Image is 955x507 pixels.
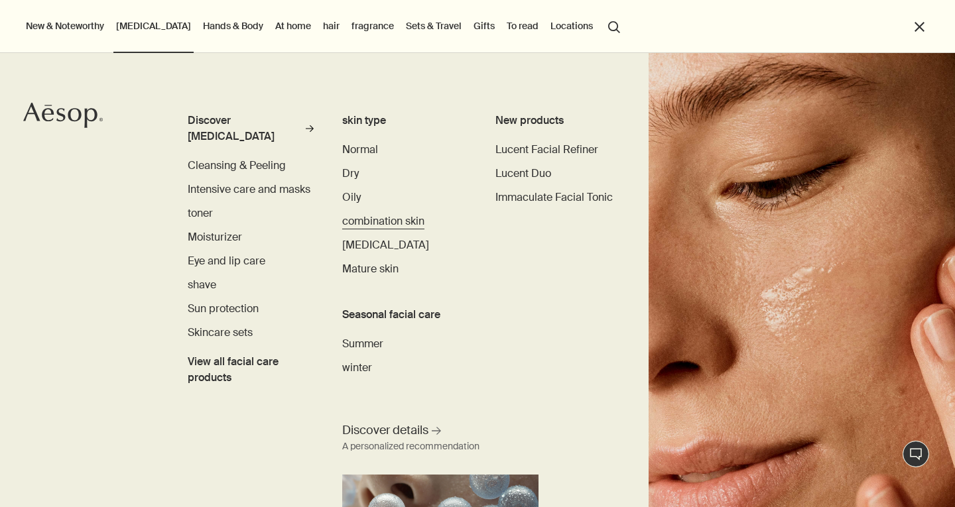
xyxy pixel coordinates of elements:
[471,17,497,34] a: Gifts
[342,113,386,127] font: skin type
[116,20,191,32] font: [MEDICAL_DATA]
[495,166,551,180] font: Lucent Duo
[188,278,216,292] font: shave
[188,182,310,197] a: Intensive care and masks
[342,190,361,205] a: Oily
[403,17,464,34] a: Sets & Travel
[342,337,383,351] font: Summer
[23,102,103,129] svg: Aesop
[406,20,462,32] font: Sets & Travel
[342,142,378,158] a: Normal
[507,20,539,32] font: To read
[342,166,359,180] font: Dry
[188,302,259,315] font: Sun protection
[188,254,265,268] font: Eye and lip care
[495,142,598,158] a: Lucent Facial Refiner
[188,158,286,172] font: Cleansing & Peeling
[273,17,314,34] a: At home
[188,229,242,245] a: Moisturizer
[351,20,394,32] font: fragrance
[342,238,429,252] font: [MEDICAL_DATA]
[188,325,253,341] a: Skincare sets
[342,262,399,276] font: Mature skin
[349,17,397,34] a: fragrance
[342,213,424,229] a: combination skin
[188,325,253,339] font: Skincare sets
[188,113,275,143] font: Discover [MEDICAL_DATA]
[323,20,340,32] font: hair
[342,190,361,204] font: Oily
[188,355,279,384] font: View all facial care products
[188,158,286,174] a: Cleansing & Peeling
[504,17,541,34] a: To read
[188,354,313,386] span: View all facial care products
[474,20,495,32] font: Gifts
[903,443,932,480] font: Live Support Chat
[342,214,424,228] font: combination skin
[649,53,955,507] img: Woman holding her face with her hands
[188,205,213,221] a: toner
[188,301,259,317] a: Sun protection
[548,17,596,34] button: Locations
[342,422,428,438] font: Discover details
[23,102,103,132] a: Aesop
[113,17,194,34] a: [MEDICAL_DATA]
[188,113,313,150] a: Discover [MEDICAL_DATA]
[602,13,626,38] button: Open the "Search" menu item
[342,237,429,253] a: [MEDICAL_DATA]
[188,230,242,244] font: Moisturizer
[275,20,311,32] font: At home
[342,308,440,321] font: Seasonal facial care
[188,349,313,386] a: View all facial care products
[342,238,429,252] span: Sensitive skin
[903,441,929,467] button: Live Support Chat
[342,361,372,374] font: winter
[200,17,266,34] a: Hands & Body
[188,277,216,293] a: shave
[342,261,399,277] a: Mature skin
[912,19,927,34] button: Schließen Sie das Menü
[342,166,359,182] a: Dry
[342,336,383,352] a: Summer
[495,142,598,156] font: Lucent Facial Refiner
[203,20,263,32] font: Hands & Body
[342,440,479,452] font: A personalized recommendation
[188,253,265,269] a: Eye and lip care
[495,113,564,127] font: New products
[495,190,613,204] font: Immaculate Facial Tonic
[188,182,310,196] font: Intensive care and masks
[495,166,551,182] a: Lucent Duo
[342,142,378,156] font: Normal
[23,17,107,34] button: New & Noteworthy
[188,206,213,220] font: toner
[495,190,613,205] a: Immaculate Facial Tonic
[342,360,372,376] a: winter
[320,17,342,34] a: hair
